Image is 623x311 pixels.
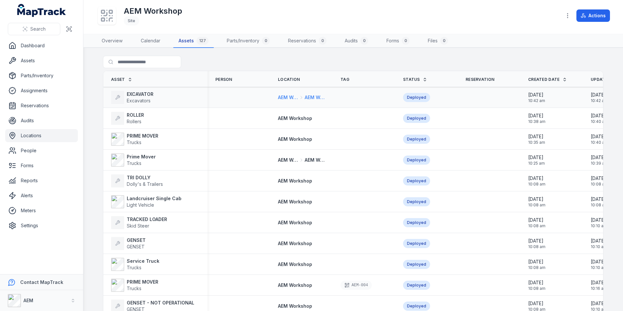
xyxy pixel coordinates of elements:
span: 10:40 am [591,119,608,124]
span: Trucks [127,160,141,166]
div: Deployed [403,135,430,144]
span: AEM Workshop [278,261,312,267]
strong: TRACKED LOADER [127,216,167,223]
span: AEM Workshop [278,199,312,204]
div: 0 [440,37,448,45]
div: Deployed [403,302,430,311]
span: Person [215,77,232,82]
time: 07/10/2025, 10:10:50 am [591,217,607,229]
strong: TRI DOLLY [127,174,163,181]
span: AEM Workshop [278,157,298,163]
div: Deployed [403,155,430,165]
strong: Landcruiser Single Cab [127,195,181,202]
time: 07/10/2025, 10:42:20 am [528,92,545,103]
a: Alerts [5,189,78,202]
span: Skid Steer [127,223,149,229]
span: Location [278,77,300,82]
a: AEM WorkshopAEM Workshop [278,157,325,163]
span: AEM Workshop [278,94,298,101]
time: 07/10/2025, 10:10:50 am [591,238,607,249]
a: Forms [5,159,78,172]
a: Created Date [528,77,567,82]
time: 20/08/2025, 10:08:45 am [528,259,545,270]
a: AEM Workshop [278,199,312,205]
div: Deployed [403,239,430,248]
a: MapTrack [17,4,66,17]
strong: PRIME MOVER [127,133,158,139]
strong: Contact MapTrack [20,279,63,285]
span: 10:08 am [528,182,545,187]
span: 10:40 am [591,140,608,145]
div: Deployed [403,260,430,269]
a: TRACKED LOADERSkid Steer [111,216,167,229]
time: 07/10/2025, 10:40:38 am [591,112,608,124]
span: [DATE] [591,92,608,98]
span: 10:08 am [528,202,545,208]
time: 20/08/2025, 10:08:45 am [528,238,545,249]
a: Assets [5,54,78,67]
span: 10:42 am [591,98,608,103]
span: [DATE] [528,133,545,140]
a: AEM Workshop [278,136,312,142]
span: AEM Workshop [278,282,312,288]
a: Files0 [423,34,453,48]
span: 10:38 am [528,119,545,124]
time: 07/10/2025, 10:42:38 am [591,92,608,103]
span: [DATE] [528,196,545,202]
span: 10:08 am [528,244,545,249]
a: EXCAVATORExcavators [111,91,153,104]
a: Parts/Inventory [5,69,78,82]
time: 07/10/2025, 10:25:57 am [528,154,545,166]
strong: Service Truck [127,258,159,264]
a: Parts/Inventory0 [222,34,275,48]
div: 0 [262,37,270,45]
span: 10:08 am [528,265,545,270]
span: 10:16 am [591,286,607,291]
div: Deployed [403,93,430,102]
span: Tag [340,77,349,82]
strong: PRIME MOVER [127,279,158,285]
a: Reservations [5,99,78,112]
a: Assets127 [173,34,214,48]
span: Reservation [466,77,494,82]
a: GENSETGENSET [111,237,146,250]
strong: AEM [23,298,33,303]
a: Service TruckTrucks [111,258,159,271]
a: Reservations0 [283,34,332,48]
a: AEM Workshop [278,303,312,309]
h1: AEM Workshop [124,6,182,16]
span: [DATE] [528,92,545,98]
span: [DATE] [591,175,608,182]
button: Actions [576,9,610,22]
span: [DATE] [528,259,545,265]
time: 20/08/2025, 10:08:45 am [528,196,545,208]
strong: EXCAVATOR [127,91,153,97]
a: Audits0 [340,34,373,48]
div: Deployed [403,176,430,185]
a: Overview [96,34,128,48]
a: Asset [111,77,132,82]
span: 10:35 am [528,140,545,145]
span: Status [403,77,420,82]
span: 10:10 am [591,223,607,229]
span: 10:08 am [591,202,608,208]
span: [DATE] [528,279,545,286]
time: 07/10/2025, 10:38:49 am [528,112,545,124]
span: [DATE] [528,238,545,244]
span: Search [30,26,46,32]
span: [DATE] [528,217,545,223]
div: Deployed [403,218,430,227]
div: 0 [402,37,410,45]
a: Settings [5,219,78,232]
a: Reports [5,174,78,187]
div: 127 [196,37,209,45]
span: [DATE] [591,259,607,265]
div: Deployed [403,114,430,123]
div: Deployed [403,281,430,290]
a: AEM Workshop [278,261,312,268]
time: 07/10/2025, 10:35:47 am [528,133,545,145]
strong: Prime Mover [127,154,156,160]
span: 10:08 am [528,223,545,229]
